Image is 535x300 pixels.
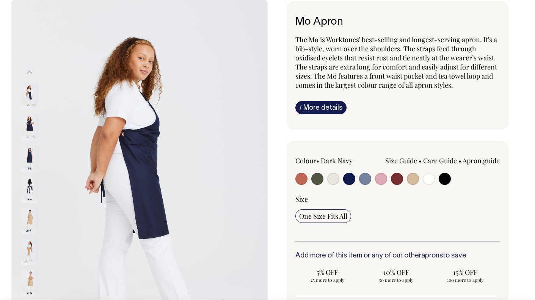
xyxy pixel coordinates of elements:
input: 15% OFF 100 more to apply [433,265,497,285]
a: iMore details [295,101,347,114]
h6: Mo Apron [295,16,500,28]
span: The Mo is Worktones' best-selling and longest-serving apron. It's a bib-style, worn over the shou... [295,35,497,90]
div: Size [295,194,500,204]
input: One Size Fits All [295,209,351,223]
img: dark-navy [21,177,38,203]
span: 100 more to apply [437,277,494,283]
img: khaki [21,270,38,297]
span: • [419,156,422,165]
span: 50 more to apply [368,277,425,283]
span: 25 more to apply [299,277,356,283]
a: Care Guide [423,156,457,165]
a: aprons [421,253,443,259]
span: • [316,156,319,165]
span: • [458,156,461,165]
span: 5% OFF [299,268,356,277]
img: dark-navy [21,83,38,110]
div: Colour [295,156,377,165]
input: 10% OFF 50 more to apply [364,265,428,285]
img: dark-navy [21,114,38,141]
button: Previous [24,64,35,81]
span: 10% OFF [368,268,425,277]
input: 5% OFF 25 more to apply [295,265,360,285]
span: One Size Fits All [299,212,347,221]
img: khaki [21,239,38,265]
a: Size Guide [385,156,417,165]
img: khaki [21,208,38,234]
h6: Add more of this item or any of our other to save [295,252,500,260]
label: Dark Navy [321,156,353,165]
span: 15% OFF [437,268,494,277]
a: Apron guide [463,156,500,165]
span: i [300,103,301,111]
img: dark-navy [21,145,38,172]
